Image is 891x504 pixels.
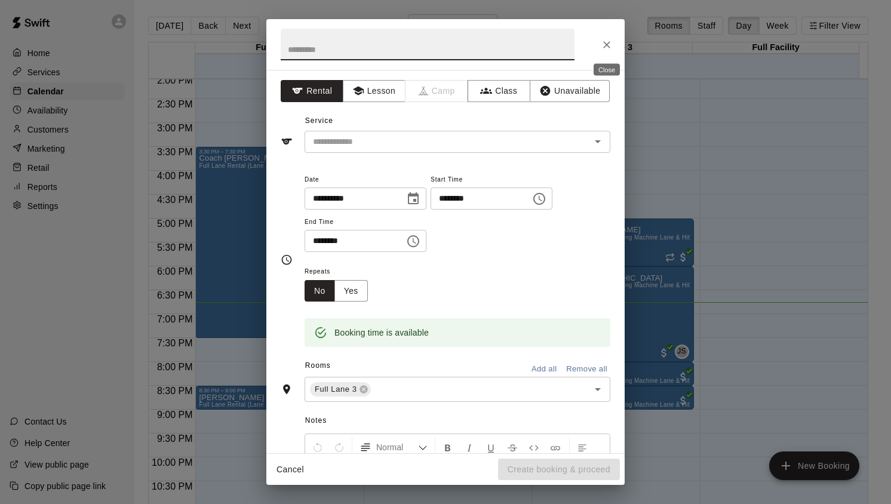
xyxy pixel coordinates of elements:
[563,360,610,379] button: Remove all
[530,80,610,102] button: Unavailable
[431,172,552,188] span: Start Time
[524,437,544,458] button: Insert Code
[305,280,335,302] button: No
[310,382,371,397] div: Full Lane 3
[459,437,480,458] button: Format Italics
[527,187,551,211] button: Choose time, selected time is 4:15 PM
[594,64,620,76] div: Close
[481,437,501,458] button: Format Underline
[329,437,349,458] button: Redo
[438,437,458,458] button: Format Bold
[281,254,293,266] svg: Timing
[281,383,293,395] svg: Rooms
[376,441,418,453] span: Normal
[305,116,333,125] span: Service
[305,361,331,370] span: Rooms
[596,34,617,56] button: Close
[468,80,530,102] button: Class
[305,411,610,431] span: Notes
[343,80,405,102] button: Lesson
[308,437,328,458] button: Undo
[305,280,368,302] div: outlined button group
[355,437,432,458] button: Formatting Options
[589,381,606,398] button: Open
[305,214,426,231] span: End Time
[310,383,361,395] span: Full Lane 3
[502,437,523,458] button: Format Strikethrough
[545,437,566,458] button: Insert Link
[405,80,468,102] span: Camps can only be created in the Services page
[401,187,425,211] button: Choose date, selected date is Aug 12, 2025
[334,280,368,302] button: Yes
[281,80,343,102] button: Rental
[281,136,293,147] svg: Service
[525,360,563,379] button: Add all
[589,133,606,150] button: Open
[305,172,426,188] span: Date
[305,264,377,280] span: Repeats
[572,437,592,458] button: Left Align
[401,229,425,253] button: Choose time, selected time is 4:45 PM
[271,459,309,481] button: Cancel
[334,322,429,343] div: Booking time is available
